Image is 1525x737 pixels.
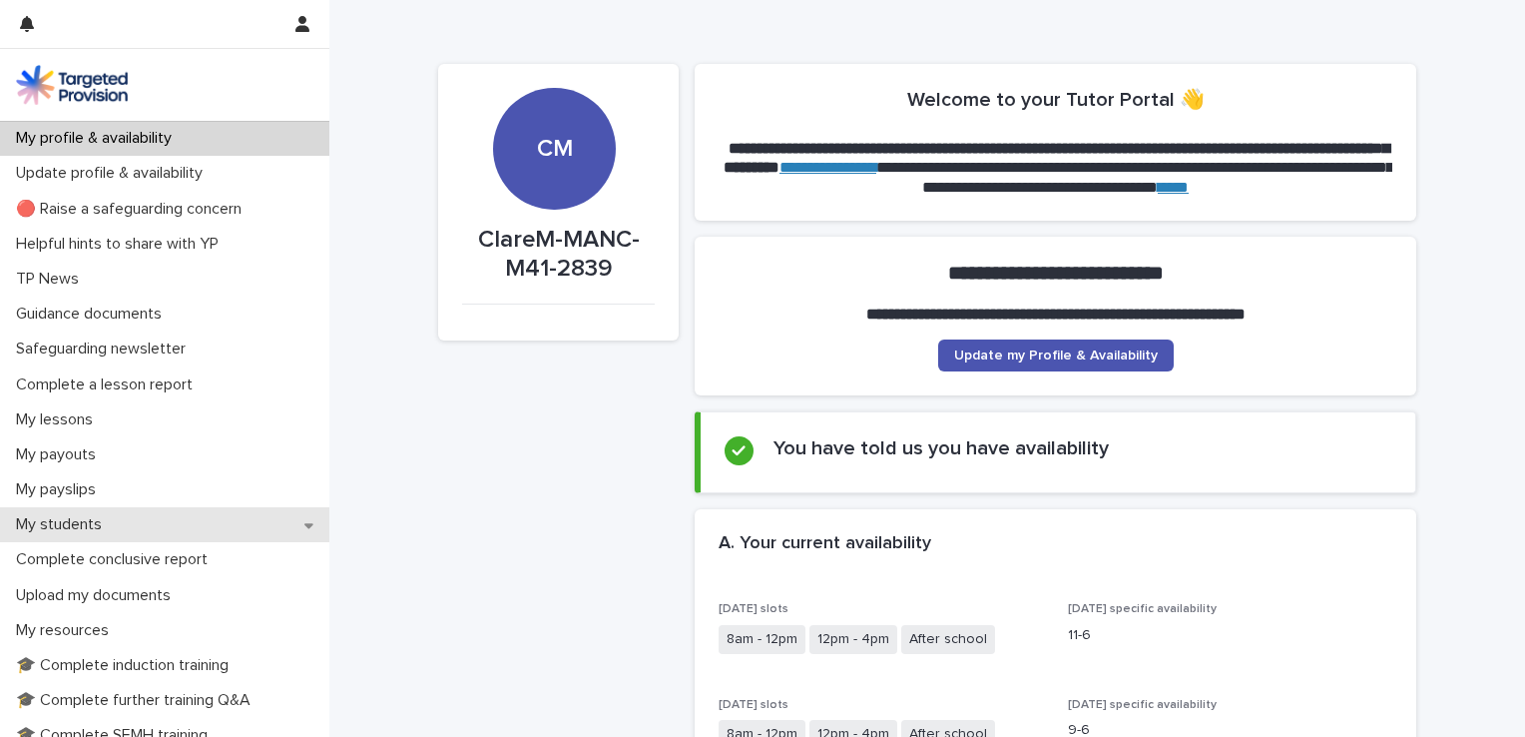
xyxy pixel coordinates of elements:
[8,375,209,394] p: Complete a lesson report
[954,349,1158,363] span: Update my Profile & Availability
[8,129,188,148] p: My profile & availability
[8,515,118,534] p: My students
[8,235,235,254] p: Helpful hints to share with YP
[8,270,95,289] p: TP News
[719,625,805,654] span: 8am - 12pm
[8,621,125,640] p: My resources
[809,625,897,654] span: 12pm - 4pm
[8,656,245,675] p: 🎓 Complete induction training
[8,550,224,569] p: Complete conclusive report
[8,445,112,464] p: My payouts
[8,586,187,605] p: Upload my documents
[8,164,219,183] p: Update profile & availability
[773,436,1109,460] h2: You have told us you have availability
[719,699,788,711] span: [DATE] slots
[16,65,128,105] img: M5nRWzHhSzIhMunXDL62
[901,625,995,654] span: After school
[8,691,266,710] p: 🎓 Complete further training Q&A
[1068,603,1217,615] span: [DATE] specific availability
[719,603,788,615] span: [DATE] slots
[462,226,655,284] p: ClareM-MANC-M41-2839
[8,340,202,359] p: Safeguarding newsletter
[8,305,178,324] p: Guidance documents
[8,200,257,219] p: 🔴 Raise a safeguarding concern
[8,410,109,429] p: My lessons
[8,480,112,499] p: My payslips
[719,533,931,555] h2: A. Your current availability
[1068,625,1393,646] p: 11-6
[907,88,1205,112] h2: Welcome to your Tutor Portal 👋
[938,340,1174,371] a: Update my Profile & Availability
[1068,699,1217,711] span: [DATE] specific availability
[493,13,615,164] div: CM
